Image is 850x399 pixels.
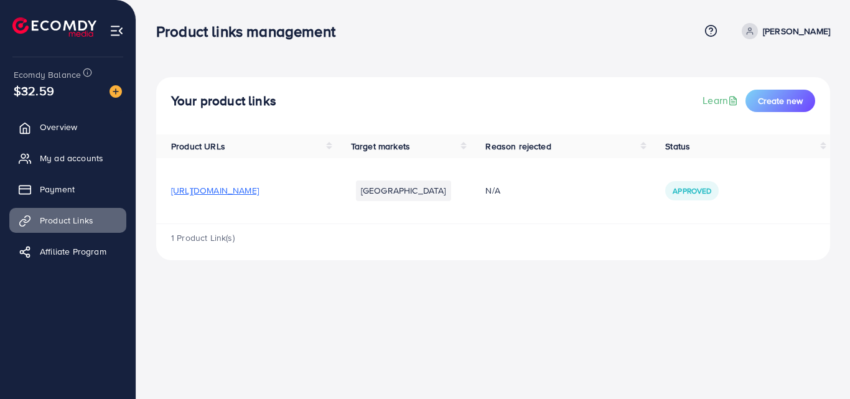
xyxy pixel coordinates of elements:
span: [URL][DOMAIN_NAME] [171,184,259,197]
a: Payment [9,177,126,202]
span: Product URLs [171,140,225,153]
span: 1 Product Link(s) [171,232,235,244]
span: Create new [758,95,803,107]
img: menu [110,24,124,38]
a: Learn [703,93,740,108]
iframe: Chat [797,343,841,390]
p: [PERSON_NAME] [763,24,830,39]
span: Affiliate Program [40,245,106,258]
span: Product Links [40,214,93,227]
a: Overview [9,115,126,139]
span: Status [665,140,690,153]
a: Product Links [9,208,126,233]
span: Target markets [351,140,410,153]
a: My ad accounts [9,146,126,171]
h4: Your product links [171,93,276,109]
a: Affiliate Program [9,239,126,264]
h3: Product links management [156,22,345,40]
a: [PERSON_NAME] [737,23,830,39]
span: My ad accounts [40,152,103,164]
span: Approved [673,185,711,196]
img: logo [12,17,96,37]
li: [GEOGRAPHIC_DATA] [356,181,451,200]
span: Payment [40,183,75,195]
span: N/A [485,184,500,197]
span: Overview [40,121,77,133]
span: Reason rejected [485,140,551,153]
button: Create new [745,90,815,112]
span: $32.59 [14,82,54,100]
img: image [110,85,122,98]
span: Ecomdy Balance [14,68,81,81]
